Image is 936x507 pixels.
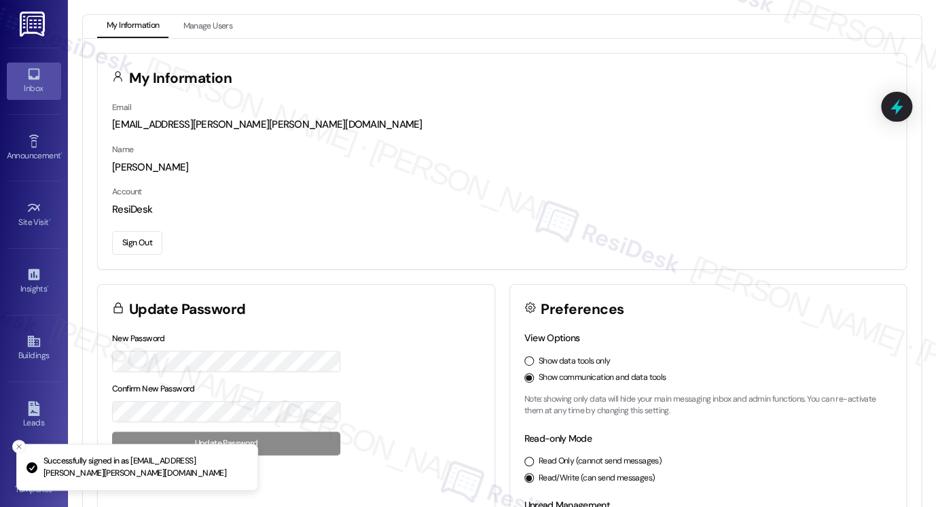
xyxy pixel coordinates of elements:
[20,12,48,37] img: ResiDesk Logo
[60,149,62,158] span: •
[173,15,242,38] button: Manage Users
[112,160,892,175] div: [PERSON_NAME]
[112,203,892,217] div: ResiDesk
[97,15,168,38] button: My Information
[112,383,195,394] label: Confirm New Password
[7,397,61,434] a: Leads
[112,144,134,155] label: Name
[524,394,893,417] p: Note: showing only data will hide your main messaging inbox and admin functions. You can re-activ...
[49,215,51,225] span: •
[7,63,61,99] a: Inbox
[112,118,892,132] div: [EMAIL_ADDRESS][PERSON_NAME][PERSON_NAME][DOMAIN_NAME]
[524,332,580,344] label: View Options
[43,455,247,479] p: Successfully signed in as [EMAIL_ADDRESS][PERSON_NAME][PERSON_NAME][DOMAIN_NAME]
[7,196,61,233] a: Site Visit •
[112,333,165,344] label: New Password
[129,71,232,86] h3: My Information
[539,355,611,368] label: Show data tools only
[539,472,655,485] label: Read/Write (can send messages)
[112,102,131,113] label: Email
[12,440,26,453] button: Close toast
[7,263,61,300] a: Insights •
[539,455,662,468] label: Read Only (cannot send messages)
[541,302,624,317] h3: Preferences
[47,282,49,292] span: •
[539,372,666,384] label: Show communication and data tools
[112,231,162,255] button: Sign Out
[7,330,61,366] a: Buildings
[129,302,246,317] h3: Update Password
[7,464,61,500] a: Templates •
[112,186,142,197] label: Account
[524,432,592,444] label: Read-only Mode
